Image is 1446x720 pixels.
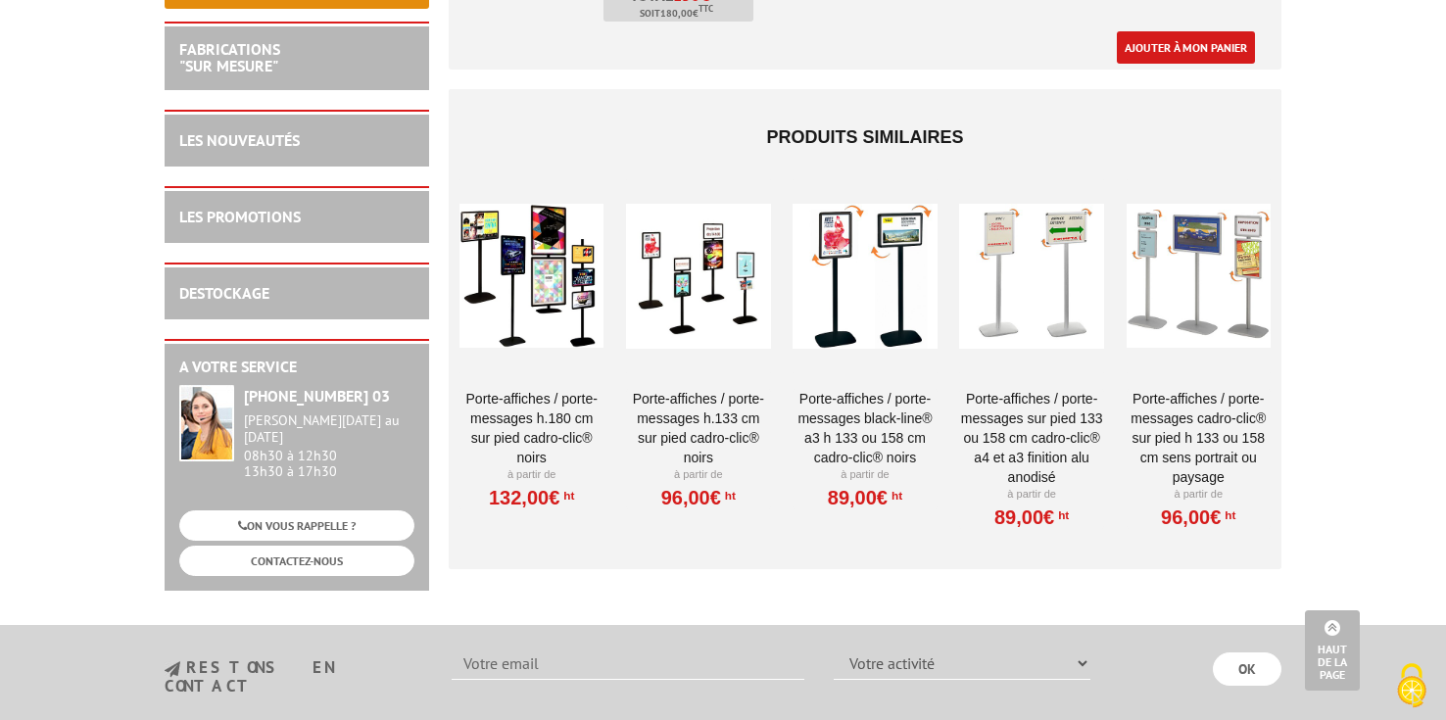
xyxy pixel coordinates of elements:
sup: TTC [699,3,713,14]
div: 08h30 à 12h30 13h30 à 17h30 [244,412,414,480]
input: OK [1213,652,1281,686]
input: Votre email [452,647,804,680]
a: 96,00€HT [661,492,736,504]
h2: A votre service [179,359,414,376]
sup: HT [888,489,902,503]
a: 89,00€HT [828,492,902,504]
img: newsletter.jpg [165,661,180,678]
a: 96,00€HT [1161,511,1235,523]
a: ON VOUS RAPPELLE ? [179,510,414,541]
a: LES PROMOTIONS [179,207,301,226]
h3: restons en contact [165,659,422,694]
button: Cookies (fenêtre modale) [1377,653,1446,720]
sup: HT [721,489,736,503]
a: LES NOUVEAUTÉS [179,130,300,150]
p: À partir de [1127,487,1271,503]
a: CONTACTEZ-NOUS [179,546,414,576]
a: Porte-affiches / Porte-messages H.180 cm SUR PIED CADRO-CLIC® NOIRS [459,389,603,467]
a: 89,00€HT [994,511,1069,523]
a: FABRICATIONS"Sur Mesure" [179,39,280,76]
sup: HT [559,489,574,503]
strong: [PHONE_NUMBER] 03 [244,386,390,406]
p: À partir de [626,467,770,483]
img: Cookies (fenêtre modale) [1387,661,1436,710]
a: Porte-affiches / Porte-messages H.133 cm sur pied Cadro-Clic® NOIRS [626,389,770,467]
a: 132,00€HT [489,492,574,504]
a: Porte-affiches / Porte-messages sur pied 133 ou 158 cm Cadro-Clic® A4 et A3 finition alu anodisé [959,389,1103,487]
span: Soit € [640,6,713,22]
p: À partir de [959,487,1103,503]
a: DESTOCKAGE [179,283,269,303]
a: Haut de la page [1305,610,1360,691]
sup: HT [1221,508,1235,522]
p: À partir de [793,467,937,483]
p: À partir de [459,467,603,483]
img: widget-service.jpg [179,385,234,461]
a: Ajouter à mon panier [1117,31,1255,64]
span: 180,00 [660,6,693,22]
a: Porte-affiches / Porte-messages Cadro-Clic® sur pied H 133 ou 158 cm sens portrait ou paysage [1127,389,1271,487]
a: Porte-affiches / Porte-messages Black-Line® A3 H 133 ou 158 cm Cadro-Clic® noirs [793,389,937,467]
sup: HT [1054,508,1069,522]
div: [PERSON_NAME][DATE] au [DATE] [244,412,414,446]
span: Produits similaires [766,127,963,147]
